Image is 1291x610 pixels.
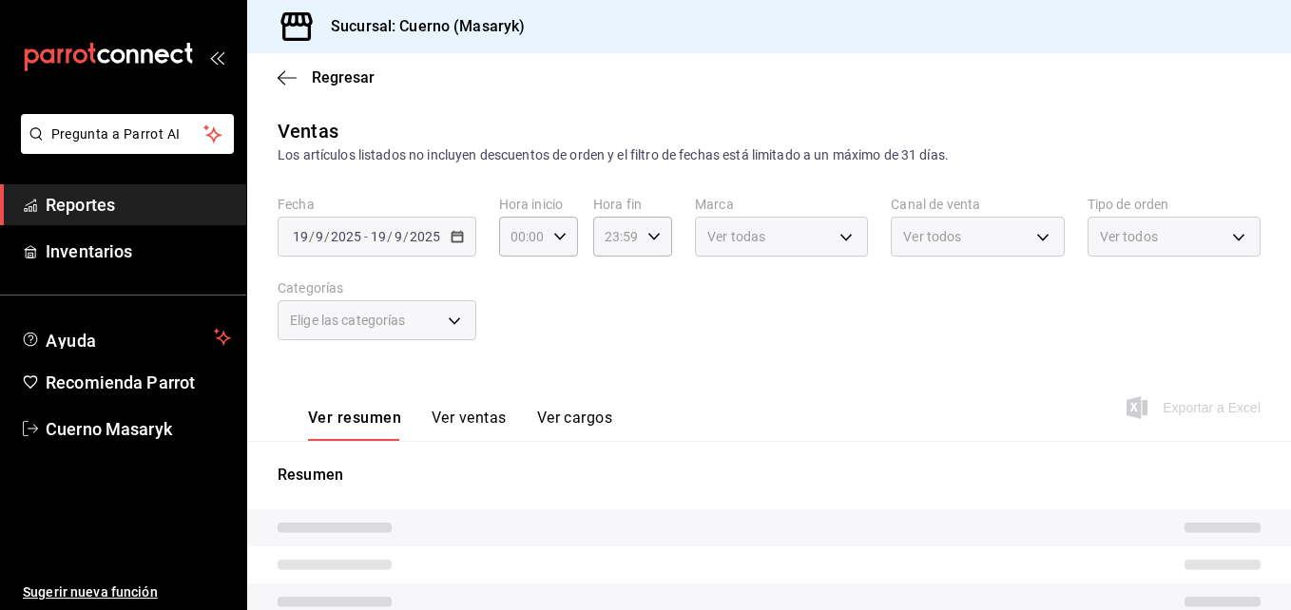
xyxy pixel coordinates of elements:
[292,229,309,244] input: --
[278,198,476,211] label: Fecha
[46,192,231,218] span: Reportes
[537,409,613,441] button: Ver cargos
[364,229,368,244] span: -
[315,229,324,244] input: --
[903,227,961,246] span: Ver todos
[46,238,231,264] span: Inventarios
[499,198,578,211] label: Hora inicio
[695,198,868,211] label: Marca
[278,464,1261,486] p: Resumen
[316,15,525,38] h3: Sucursal: Cuerno (Masaryk)
[46,370,231,395] span: Recomienda Parrot
[409,229,441,244] input: ----
[593,198,672,211] label: Hora fin
[387,229,393,244] span: /
[891,198,1064,211] label: Canal de venta
[209,49,224,65] button: open_drawer_menu
[308,409,612,441] div: navigation tabs
[278,145,1261,165] div: Los artículos listados no incluyen descuentos de orden y el filtro de fechas está limitado a un m...
[309,229,315,244] span: /
[394,229,403,244] input: --
[1088,198,1261,211] label: Tipo de orden
[46,416,231,442] span: Cuerno Masaryk
[278,117,338,145] div: Ventas
[403,229,409,244] span: /
[432,409,507,441] button: Ver ventas
[21,114,234,154] button: Pregunta a Parrot AI
[324,229,330,244] span: /
[278,68,375,86] button: Regresar
[330,229,362,244] input: ----
[278,281,476,295] label: Categorías
[308,409,401,441] button: Ver resumen
[370,229,387,244] input: --
[13,138,234,158] a: Pregunta a Parrot AI
[312,68,375,86] span: Regresar
[290,311,406,330] span: Elige las categorías
[46,326,206,349] span: Ayuda
[23,582,231,602] span: Sugerir nueva función
[51,124,204,144] span: Pregunta a Parrot AI
[1100,227,1158,246] span: Ver todos
[707,227,765,246] span: Ver todas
